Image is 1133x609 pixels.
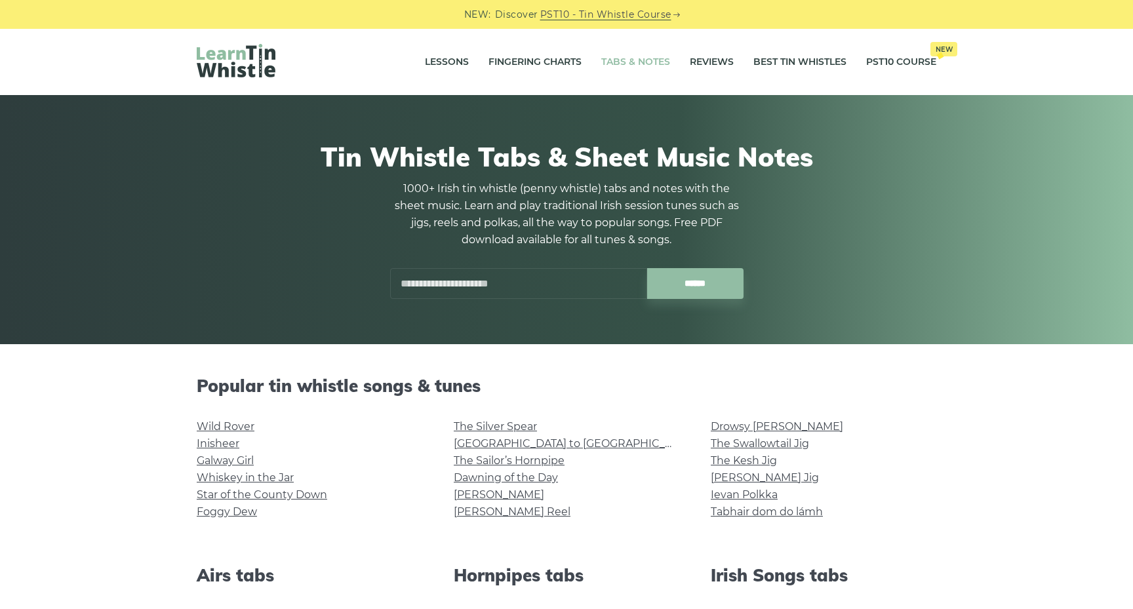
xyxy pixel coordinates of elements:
[753,46,846,79] a: Best Tin Whistles
[454,437,696,450] a: [GEOGRAPHIC_DATA] to [GEOGRAPHIC_DATA]
[690,46,734,79] a: Reviews
[197,437,239,450] a: Inisheer
[197,505,257,518] a: Foggy Dew
[454,454,565,467] a: The Sailor’s Hornpipe
[711,471,819,484] a: [PERSON_NAME] Jig
[866,46,936,79] a: PST10 CourseNew
[197,44,275,77] img: LearnTinWhistle.com
[197,376,936,396] h2: Popular tin whistle songs & tunes
[711,488,778,501] a: Ievan Polkka
[454,565,679,585] h2: Hornpipes tabs
[711,505,823,518] a: Tabhair dom do lámh
[711,454,777,467] a: The Kesh Jig
[711,420,843,433] a: Drowsy [PERSON_NAME]
[197,488,327,501] a: Star of the County Down
[454,471,558,484] a: Dawning of the Day
[389,180,744,248] p: 1000+ Irish tin whistle (penny whistle) tabs and notes with the sheet music. Learn and play tradi...
[425,46,469,79] a: Lessons
[197,420,254,433] a: Wild Rover
[197,471,294,484] a: Whiskey in the Jar
[601,46,670,79] a: Tabs & Notes
[197,454,254,467] a: Galway Girl
[454,420,537,433] a: The Silver Spear
[711,565,936,585] h2: Irish Songs tabs
[197,141,936,172] h1: Tin Whistle Tabs & Sheet Music Notes
[454,488,544,501] a: [PERSON_NAME]
[930,42,957,56] span: New
[197,565,422,585] h2: Airs tabs
[454,505,570,518] a: [PERSON_NAME] Reel
[488,46,582,79] a: Fingering Charts
[711,437,809,450] a: The Swallowtail Jig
